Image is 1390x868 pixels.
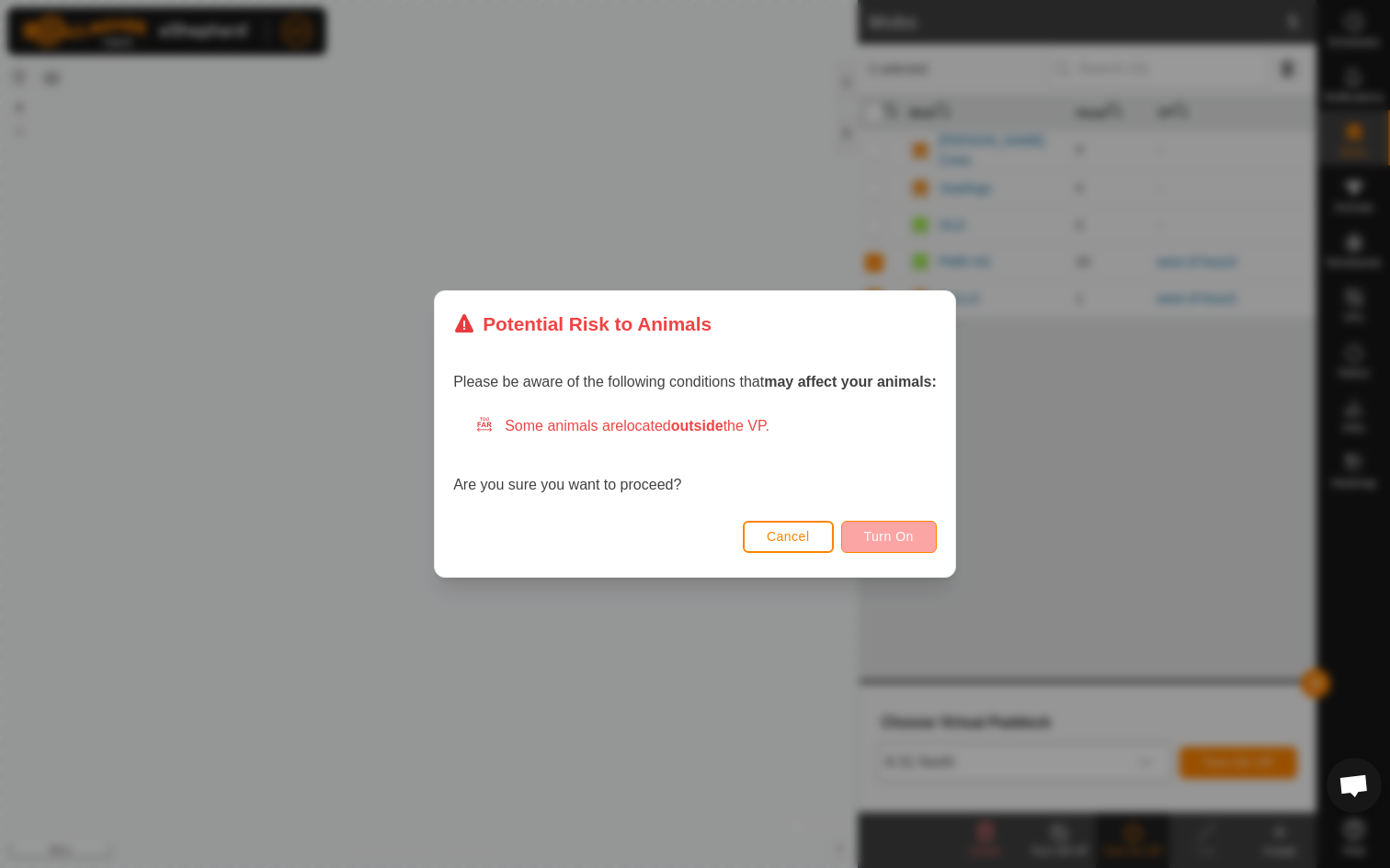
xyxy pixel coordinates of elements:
a: Open chat [1327,758,1382,813]
div: Potential Risk to Animals [453,310,712,338]
span: Cancel [767,529,810,544]
strong: may affect your animals: [764,374,937,389]
button: Turn On [841,521,937,553]
div: Some animals are [475,415,937,437]
span: Turn On [864,529,914,544]
strong: outside [671,418,723,434]
span: Please be aware of the following conditions that [453,374,937,389]
div: Are you sure you want to proceed? [453,415,937,496]
span: located the VP. [623,418,769,434]
button: Cancel [743,521,834,553]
